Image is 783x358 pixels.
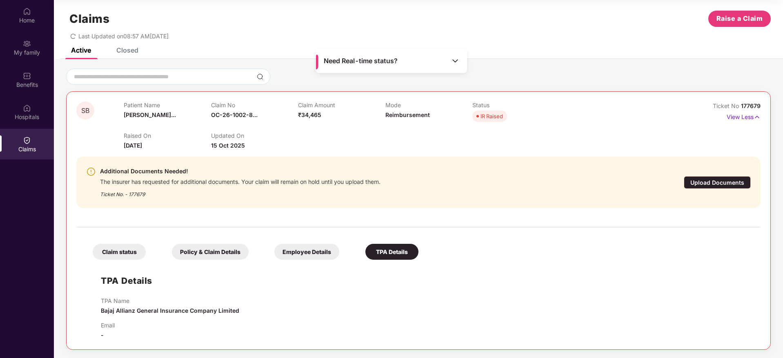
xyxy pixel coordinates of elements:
span: Bajaj Allianz General Insurance Company Limited [101,307,239,314]
span: 15 Oct 2025 [211,142,245,149]
button: Raise a Claim [708,11,771,27]
span: Raise a Claim [716,13,763,24]
p: Patient Name [124,102,211,108]
div: Additional Documents Needed! [100,166,380,176]
div: IR Raised [480,112,503,120]
img: Toggle Icon [451,57,459,65]
span: redo [70,33,76,40]
p: Claim Amount [298,102,385,108]
img: svg+xml;base64,PHN2ZyBpZD0iSG9tZSIgeG1sbnM9Imh0dHA6Ly93d3cudzMub3JnLzIwMDAvc3ZnIiB3aWR0aD0iMjAiIG... [23,7,31,15]
p: Mode [385,102,472,108]
img: svg+xml;base64,PHN2ZyBpZD0iQ2xhaW0iIHhtbG5zPSJodHRwOi8vd3d3LnczLm9yZy8yMDAwL3N2ZyIgd2lkdGg9IjIwIi... [23,136,31,144]
img: svg+xml;base64,PHN2ZyBpZD0iU2VhcmNoLTMyeDMyIiB4bWxucz0iaHR0cDovL3d3dy53My5vcmcvMjAwMC9zdmciIHdpZH... [257,73,263,80]
p: Updated On [211,132,298,139]
img: svg+xml;base64,PHN2ZyBpZD0iQmVuZWZpdHMiIHhtbG5zPSJodHRwOi8vd3d3LnczLm9yZy8yMDAwL3N2ZyIgd2lkdGg9Ij... [23,72,31,80]
h1: Claims [69,12,109,26]
img: svg+xml;base64,PHN2ZyBpZD0iSG9zcGl0YWxzIiB4bWxucz0iaHR0cDovL3d3dy53My5vcmcvMjAwMC9zdmciIHdpZHRoPS... [23,104,31,112]
div: Active [71,46,91,54]
div: The insurer has requested for additional documents. Your claim will remain on hold until you uplo... [100,176,380,186]
img: svg+xml;base64,PHN2ZyB4bWxucz0iaHR0cDovL3d3dy53My5vcmcvMjAwMC9zdmciIHdpZHRoPSIxNyIgaGVpZ2h0PSIxNy... [754,113,761,122]
p: Email [101,322,115,329]
img: svg+xml;base64,PHN2ZyB3aWR0aD0iMjAiIGhlaWdodD0iMjAiIHZpZXdCb3g9IjAgMCAyMCAyMCIgZmlsbD0ibm9uZSIgeG... [23,40,31,48]
span: [PERSON_NAME]... [124,111,176,118]
div: Upload Documents [684,176,751,189]
span: Ticket No [713,102,741,109]
p: Raised On [124,132,211,139]
img: svg+xml;base64,PHN2ZyBpZD0iV2FybmluZ18tXzI0eDI0IiBkYXRhLW5hbWU9Ildhcm5pbmcgLSAyNHgyNCIgeG1sbnM9Im... [86,167,96,177]
div: Ticket No. - 177679 [100,186,380,198]
p: TPA Name [101,297,239,304]
span: ₹34,465 [298,111,321,118]
p: Status [472,102,559,108]
div: Claim status [93,244,146,260]
span: [DATE] [124,142,142,149]
span: - [101,331,104,338]
span: SB [81,107,89,114]
span: 177679 [741,102,761,109]
div: TPA Details [365,244,418,260]
div: Policy & Claim Details [172,244,249,260]
p: View Less [727,110,761,122]
p: Claim No [211,102,298,108]
h1: TPA Details [101,274,152,287]
span: Reimbursement [385,111,430,118]
div: Employee Details [274,244,339,260]
span: OC-26-1002-8... [211,111,258,118]
span: Need Real-time status? [324,57,398,65]
div: Closed [116,46,138,54]
span: Last Updated on 08:57 AM[DATE] [78,33,169,40]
